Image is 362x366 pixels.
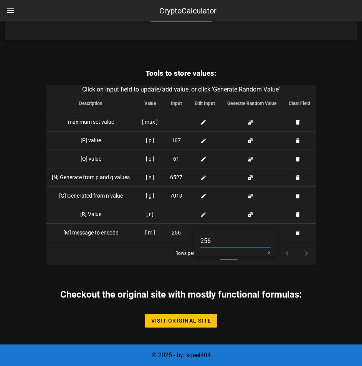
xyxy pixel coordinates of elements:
td: [R] Value [46,205,136,223]
span: 61 [173,155,179,163]
div: 3 [268,250,271,256]
td: [ n ] [136,168,164,186]
span: Edit Input [195,101,215,106]
td: [G] Generated from n value [46,186,136,205]
td: [ max ] [136,113,164,131]
span: Generate Random Value [227,101,276,106]
td: [P] value [46,131,136,150]
td: [ q ] [136,150,164,168]
td: [Q] value [46,150,136,168]
h3: Tools to store values: [46,68,316,79]
div: 10Rows per page: [220,247,238,260]
button: nav-menu-toggle [2,2,20,20]
div: CryptoCalculator [159,5,217,17]
th: Value [136,94,164,113]
span: © 2025 - by: sqeel404 [152,351,211,359]
td: [N] Generate from p and q values [46,168,136,186]
div: Rows per page: [175,242,238,265]
span: Value [144,101,156,106]
td: [ r ] [136,205,164,223]
caption: Click on input field to update/add value, or click 'Generate Random Value' [46,85,316,94]
td: [ g ] [136,186,164,205]
h2: Checkout the original site with mostly functional formulas: [60,274,302,301]
td: [M] message to encode [46,223,136,242]
td: [ m ] [136,223,164,242]
span: 6527 [170,173,182,181]
th: Input [164,94,188,113]
th: Edit Input [188,94,221,113]
span: Input [171,101,182,106]
td: maximum set value [46,113,136,131]
span: 7019 [170,192,182,200]
span: Clear Field [289,101,310,106]
a: Visit Original Site [145,314,218,328]
td: [ p ] [136,131,164,150]
span: Description [79,101,102,106]
th: Generate Random Value [221,94,283,113]
th: Clear Field [283,94,316,113]
span: Visit Original Site [151,318,212,324]
span: 107 [172,136,181,145]
th: Description [46,94,136,113]
span: 256 [172,229,181,237]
